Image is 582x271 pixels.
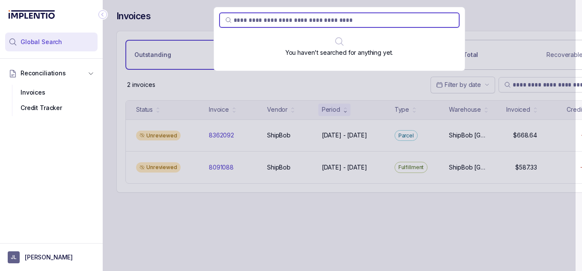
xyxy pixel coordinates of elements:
[5,64,98,83] button: Reconciliations
[25,253,73,262] p: [PERSON_NAME]
[12,85,91,100] div: Invoices
[8,251,20,263] span: User initials
[8,251,95,263] button: User initials[PERSON_NAME]
[12,100,91,116] div: Credit Tracker
[98,9,108,20] div: Collapse Icon
[21,69,66,77] span: Reconciliations
[5,83,98,118] div: Reconciliations
[21,38,62,46] span: Global Search
[285,48,393,57] p: You haven't searched for anything yet.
